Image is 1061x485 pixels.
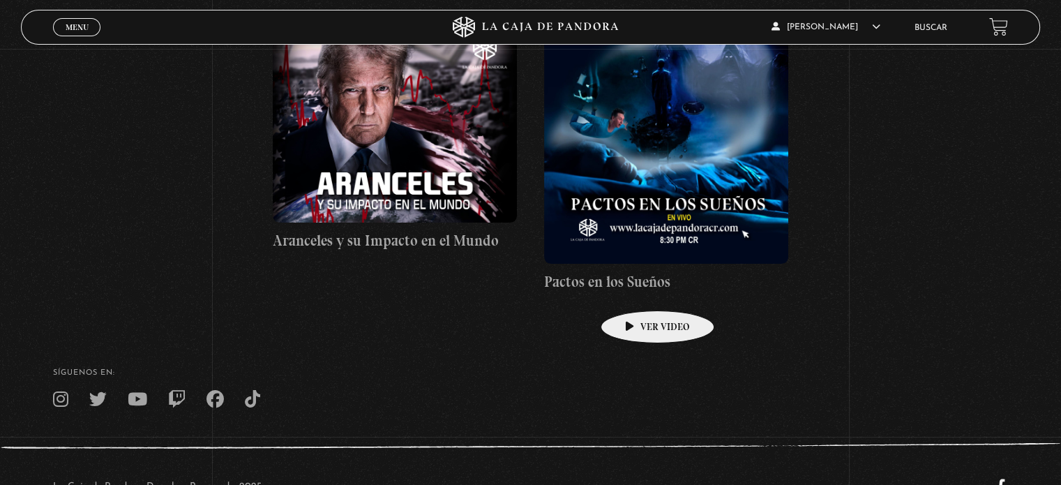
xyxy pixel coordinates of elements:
[53,369,1008,377] h4: SÍguenos en:
[772,23,880,31] span: [PERSON_NAME]
[66,23,89,31] span: Menu
[544,271,788,293] h4: Pactos en los Sueños
[273,230,517,252] h4: Aranceles y su Impacto en el Mundo
[273,19,517,252] a: Aranceles y su Impacto en el Mundo
[544,19,788,292] a: Pactos en los Sueños
[915,24,947,32] a: Buscar
[61,35,93,45] span: Cerrar
[989,17,1008,36] a: View your shopping cart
